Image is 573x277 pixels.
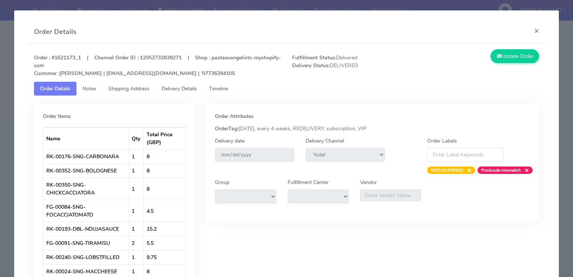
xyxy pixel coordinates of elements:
td: RK-00176-SNG-CARBONARA [43,149,129,164]
span: × [521,166,529,174]
td: FG-00091-SNG-TIRAMISU [43,236,129,250]
strong: Fulfillment Status: [292,54,336,61]
td: 2 [129,236,144,250]
td: FG-00084-SNG-FOCACCIATOMATO [43,200,129,222]
label: Vendor [360,178,377,186]
td: 1 [129,178,144,200]
label: Fulfillment Center [288,178,329,186]
strong: Customer : [34,70,59,77]
span: Delivered DELIVERED [286,54,416,77]
td: 5.5 [144,236,185,250]
h4: Order Details [34,27,76,37]
td: 8 [144,164,185,178]
label: Delivery date [215,137,245,145]
input: Enter Label Keywords [427,148,504,162]
td: RK-00193-DBL-NDUJASAUCE [43,222,129,236]
div: [DATE], every 4 weeks, REDELIVERY, subscription, VIP [209,125,536,133]
td: 8 [144,149,185,164]
strong: NOT-SCANNED [431,167,463,173]
span: Delivery Details [162,85,197,92]
td: 4.5 [144,200,185,222]
td: RK-00350-SNG-CHICKCACCIATORA [43,178,129,200]
strong: OrderTag: [215,125,238,132]
th: Name [43,127,129,149]
label: Order Labels [427,137,457,145]
span: Shipping Address [108,85,150,92]
strong: Order Items [43,113,71,120]
span: Order Details [40,85,71,92]
strong: Order : #1621173_1 | Channel Order ID : 12052732838271 | Shop : pastaevangelists-myshopify-com [P... [34,54,281,77]
span: Notes [82,85,96,92]
span: Timeline [209,85,228,92]
strong: Order Attributes [215,113,254,120]
label: Group [215,178,229,186]
td: RK-00352-SNG-BOLOGNESE [43,164,129,178]
label: Delivery Channel [306,137,344,145]
button: Update Order [491,49,539,63]
ul: Tabs [34,82,539,96]
td: 1 [129,164,144,178]
button: Close [528,21,545,41]
td: 9.75 [144,250,185,264]
td: 8 [144,178,185,200]
strong: Delivery Status: [292,62,330,69]
input: Enter Vendor Name [360,189,421,201]
td: 1 [129,200,144,222]
td: 1 [129,149,144,164]
td: 1 [129,222,144,236]
td: 15.2 [144,222,185,236]
td: RK-00240-SNG-LOBSTFILLED [43,250,129,264]
strong: Postcode mismatch [481,167,521,173]
span: × [463,166,472,174]
th: Total Price (GBP) [144,127,185,149]
th: Qty [129,127,144,149]
td: 1 [129,250,144,264]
